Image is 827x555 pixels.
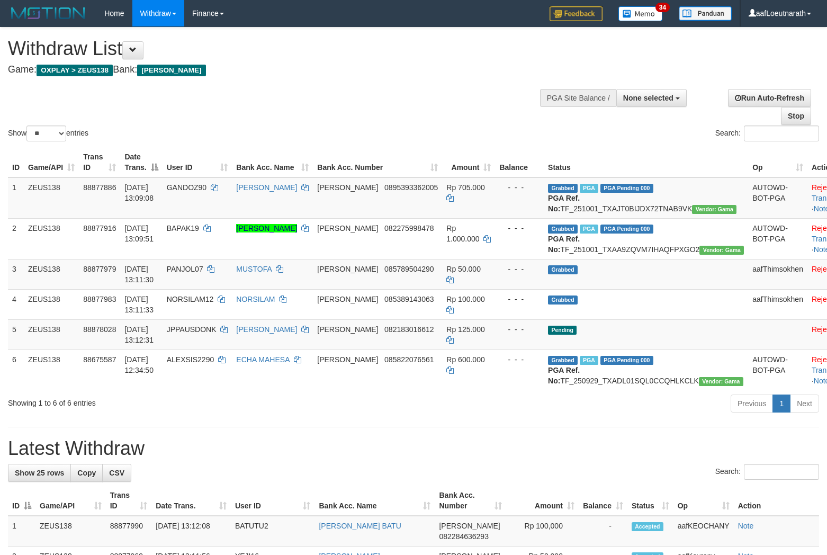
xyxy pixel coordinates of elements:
span: Rp 705.000 [446,183,484,192]
th: Balance [495,147,544,177]
td: Rp 100,000 [506,516,579,547]
th: ID: activate to sort column descending [8,486,35,516]
span: [PERSON_NAME] [317,295,378,303]
span: Pending [548,326,577,335]
span: [PERSON_NAME] [317,325,378,334]
span: JPPAUSDONK [167,325,217,334]
td: TF_251001_TXAJT0BIJDX72TNAB9VK [544,177,748,219]
span: PGA Pending [600,356,653,365]
a: Copy [70,464,103,482]
span: Grabbed [548,184,578,193]
th: Op: activate to sort column ascending [748,147,807,177]
a: Show 25 rows [8,464,71,482]
th: Trans ID: activate to sort column ascending [106,486,152,516]
th: Game/API: activate to sort column ascending [35,486,106,516]
span: GANDOZ90 [167,183,206,192]
span: [DATE] 13:12:31 [124,325,154,344]
td: TF_250929_TXADL01SQL0CCQHLKCLK [544,350,748,390]
span: Marked by aafanarl [580,184,598,193]
h4: Game: Bank: [8,65,541,75]
td: 1 [8,516,35,547]
span: Rp 125.000 [446,325,484,334]
span: Copy 085389143063 to clipboard [384,295,434,303]
th: Op: activate to sort column ascending [673,486,734,516]
td: ZEUS138 [24,177,79,219]
a: MUSTOFA [236,265,272,273]
td: 88877990 [106,516,152,547]
span: Copy 085822076561 to clipboard [384,355,434,364]
label: Search: [715,464,819,480]
input: Search: [744,126,819,141]
span: ALEXSIS2290 [167,355,214,364]
td: 1 [8,177,24,219]
th: Date Trans.: activate to sort column ascending [151,486,231,516]
span: Grabbed [548,296,578,305]
a: ECHA MAHESA [236,355,289,364]
th: User ID: activate to sort column ascending [163,147,232,177]
th: Date Trans.: activate to sort column descending [120,147,162,177]
td: AUTOWD-BOT-PGA [748,218,807,259]
span: None selected [623,94,673,102]
span: 88877916 [83,224,116,232]
td: ZEUS138 [24,259,79,289]
b: PGA Ref. No: [548,194,580,213]
th: Amount: activate to sort column ascending [442,147,495,177]
span: Marked by aafpengsreynich [580,356,598,365]
span: Vendor URL: https://trx31.1velocity.biz [699,246,744,255]
th: Game/API: activate to sort column ascending [24,147,79,177]
div: - - - [499,264,540,274]
a: Run Auto-Refresh [728,89,811,107]
td: ZEUS138 [35,516,106,547]
td: aafKEOCHANY [673,516,734,547]
a: NORSILAM [236,295,275,303]
span: CSV [109,469,124,477]
a: 1 [772,395,790,413]
span: Copy [77,469,96,477]
img: Button%20Memo.svg [618,6,663,21]
span: Rp 1.000.000 [446,224,479,243]
td: ZEUS138 [24,319,79,350]
span: Show 25 rows [15,469,64,477]
b: PGA Ref. No: [548,366,580,385]
span: OXPLAY > ZEUS138 [37,65,113,76]
img: MOTION_logo.png [8,5,88,21]
span: 88877983 [83,295,116,303]
td: ZEUS138 [24,218,79,259]
span: [PERSON_NAME] [317,183,378,192]
th: ID [8,147,24,177]
th: Trans ID: activate to sort column ascending [79,147,120,177]
a: [PERSON_NAME] [236,325,297,334]
span: Marked by aafanarl [580,225,598,234]
td: AUTOWD-BOT-PGA [748,350,807,390]
span: Vendor URL: https://trx31.1velocity.biz [699,377,743,386]
span: [PERSON_NAME] [317,265,378,273]
td: 3 [8,259,24,289]
th: Balance: activate to sort column ascending [579,486,627,516]
span: [PERSON_NAME] [137,65,205,76]
span: Copy 085789504290 to clipboard [384,265,434,273]
label: Search: [715,126,819,141]
a: Next [790,395,819,413]
span: Vendor URL: https://trx31.1velocity.biz [692,205,736,214]
span: 88877886 [83,183,116,192]
select: Showentries [26,126,66,141]
span: Grabbed [548,356,578,365]
span: 88675587 [83,355,116,364]
td: AUTOWD-BOT-PGA [748,177,807,219]
span: Accepted [632,522,663,531]
th: Action [734,486,819,516]
span: [DATE] 13:09:08 [124,183,154,202]
a: [PERSON_NAME] [236,224,297,232]
td: 5 [8,319,24,350]
img: Feedback.jpg [550,6,603,21]
span: Grabbed [548,265,578,274]
td: 4 [8,289,24,319]
th: Amount: activate to sort column ascending [506,486,579,516]
span: PGA Pending [600,225,653,234]
span: Rp 50.000 [446,265,481,273]
b: PGA Ref. No: [548,235,580,254]
span: Copy 082183016612 to clipboard [384,325,434,334]
div: Showing 1 to 6 of 6 entries [8,393,337,408]
div: - - - [499,324,540,335]
span: Rp 100.000 [446,295,484,303]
